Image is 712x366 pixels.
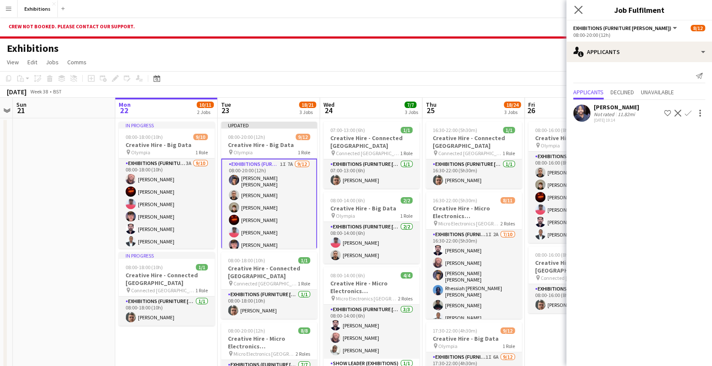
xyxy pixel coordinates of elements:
[228,134,265,140] span: 08:00-20:00 (12h)
[401,197,413,204] span: 2/2
[528,284,624,313] app-card-role: Exhibitions (Furniture [PERSON_NAME])1/108:00-16:00 (8h)[PERSON_NAME]
[330,272,365,279] span: 08:00-14:00 (6h)
[616,111,637,117] div: 11.82mi
[433,327,477,334] span: 17:30-22:00 (4h30m)
[119,122,215,249] app-job-card: In progress08:00-18:00 (10h)9/10Creative Hire - Big Data Olympia1 RoleExhibitions (Furniture [PER...
[221,122,317,249] app-job-card: Updated08:00-20:00 (12h)9/12Creative Hire - Big Data Olympia1 RoleExhibitions (Furniture [PERSON_...
[233,280,298,287] span: Connected [GEOGRAPHIC_DATA]
[323,279,419,295] h3: Creative Hire - Micro Electronics [GEOGRAPHIC_DATA] - [PERSON_NAME]
[197,109,213,115] div: 2 Jobs
[221,252,317,319] app-job-card: 08:00-18:00 (10h)1/1Creative Hire - Connected [GEOGRAPHIC_DATA] Connected [GEOGRAPHIC_DATA]1 Role...
[220,105,231,115] span: 23
[566,4,712,15] h3: Job Fulfilment
[528,246,624,313] div: 08:00-16:00 (8h)1/1Creative Hire - Connected [GEOGRAPHIC_DATA] Connected [GEOGRAPHIC_DATA]1 RoleE...
[404,102,416,108] span: 7/7
[405,109,418,115] div: 3 Jobs
[298,257,310,264] span: 1/1
[336,295,398,302] span: Micro Electronics [GEOGRAPHIC_DATA] - [PERSON_NAME]
[221,290,317,319] app-card-role: Exhibitions (Furniture [PERSON_NAME])1/108:00-18:00 (10h)[PERSON_NAME]
[323,192,419,264] app-job-card: 08:00-14:00 (6h)2/2Creative Hire - Big Data Olympia1 RoleExhibitions (Furniture [PERSON_NAME])2/2...
[119,271,215,287] h3: Creative Hire - Connected [GEOGRAPHIC_DATA]
[426,101,437,108] span: Thu
[233,351,296,357] span: Micro Electronics [GEOGRAPHIC_DATA] - [PERSON_NAME]
[573,32,705,38] div: 08:00-20:00 (12h)
[53,88,62,95] div: BST
[221,264,317,280] h3: Creative Hire - Connected [GEOGRAPHIC_DATA]
[221,335,317,350] h3: Creative Hire - Micro Electronics [GEOGRAPHIC_DATA] - [PERSON_NAME]
[528,152,624,243] app-card-role: Exhibitions (Furniture [PERSON_NAME])6/608:00-16:00 (8h)[PERSON_NAME][PERSON_NAME][PERSON_NAME][P...
[195,149,208,156] span: 1 Role
[323,204,419,212] h3: Creative Hire - Big Data
[426,122,522,189] app-job-card: 16:30-22:00 (5h30m)1/1Creative Hire - Connected [GEOGRAPHIC_DATA] Connected [GEOGRAPHIC_DATA]1 Ro...
[28,88,50,95] span: Week 38
[296,134,310,140] span: 9/12
[119,297,215,326] app-card-role: Exhibitions (Furniture [PERSON_NAME])1/108:00-18:00 (10h)[PERSON_NAME]
[298,280,310,287] span: 1 Role
[193,134,208,140] span: 9/10
[573,25,671,31] span: Exhibitions (Furniture Porter)
[197,102,214,108] span: 10/11
[221,159,317,331] app-card-role: Exhibitions (Furniture [PERSON_NAME])1I7A9/1208:00-20:00 (12h)[PERSON_NAME] [PERSON_NAME][PERSON_...
[196,264,208,270] span: 1/1
[323,222,419,264] app-card-role: Exhibitions (Furniture [PERSON_NAME])2/208:00-14:00 (6h)[PERSON_NAME][PERSON_NAME]
[566,42,712,62] div: Applicants
[119,101,131,108] span: Mon
[433,197,477,204] span: 16:30-22:00 (5h30m)
[503,343,515,349] span: 1 Role
[228,257,265,264] span: 08:00-18:00 (10h)
[42,57,62,68] a: Jobs
[323,305,419,359] app-card-role: Exhibitions (Furniture [PERSON_NAME])3/308:00-14:00 (6h)[PERSON_NAME][PERSON_NAME][PERSON_NAME]
[528,101,535,108] span: Fri
[3,57,22,68] a: View
[691,25,705,31] span: 8/12
[503,127,515,133] span: 1/1
[401,127,413,133] span: 1/1
[426,192,522,319] app-job-card: 16:30-22:00 (5h30m)8/11Creative Hire - Micro Electronics [GEOGRAPHIC_DATA] - [PERSON_NAME] Micro ...
[500,220,515,227] span: 2 Roles
[426,335,522,342] h3: Creative Hire - Big Data
[438,150,503,156] span: Connected [GEOGRAPHIC_DATA]
[298,149,310,156] span: 1 Role
[610,89,634,95] span: Declined
[195,287,208,294] span: 1 Role
[228,327,265,334] span: 08:00-20:00 (12h)
[400,150,413,156] span: 1 Role
[119,141,215,149] h3: Creative Hire - Big Data
[119,252,215,326] div: In progress08:00-18:00 (10h)1/1Creative Hire - Connected [GEOGRAPHIC_DATA] Connected [GEOGRAPHIC_...
[528,134,624,142] h3: Creative Hire - Big Data
[299,109,316,115] div: 3 Jobs
[504,102,521,108] span: 18/24
[322,105,335,115] span: 24
[528,122,624,243] app-job-card: 08:00-16:00 (8h)6/6Creative Hire - Big Data Olympia1 RoleExhibitions (Furniture [PERSON_NAME])6/6...
[299,102,316,108] span: 18/21
[323,159,419,189] app-card-role: Exhibitions (Furniture [PERSON_NAME])1/107:00-13:00 (6h)[PERSON_NAME]
[24,57,41,68] a: Edit
[323,122,419,189] app-job-card: 07:00-13:00 (6h)1/1Creative Hire - Connected [GEOGRAPHIC_DATA] Connected [GEOGRAPHIC_DATA]1 RoleE...
[527,105,535,115] span: 26
[119,252,215,259] div: In progress
[119,122,215,129] div: In progress
[398,295,413,302] span: 2 Roles
[541,142,560,149] span: Olympia
[67,58,87,66] span: Comms
[433,127,477,133] span: 16:30-22:00 (5h30m)
[503,150,515,156] span: 1 Role
[131,287,195,294] span: Connected [GEOGRAPHIC_DATA]
[500,327,515,334] span: 9/12
[119,159,215,300] app-card-role: Exhibitions (Furniture [PERSON_NAME])3A9/1008:00-18:00 (10h)[PERSON_NAME][PERSON_NAME][PERSON_NAM...
[336,213,355,219] span: Olympia
[233,149,253,156] span: Olympia
[425,105,437,115] span: 25
[594,117,639,123] div: [DATE] 19:14
[426,134,522,150] h3: Creative Hire - Connected [GEOGRAPHIC_DATA]
[426,159,522,189] app-card-role: Exhibitions (Furniture [PERSON_NAME])1/116:30-22:00 (5h30m)[PERSON_NAME]
[117,105,131,115] span: 22
[27,58,37,66] span: Edit
[504,109,521,115] div: 3 Jobs
[15,105,27,115] span: 21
